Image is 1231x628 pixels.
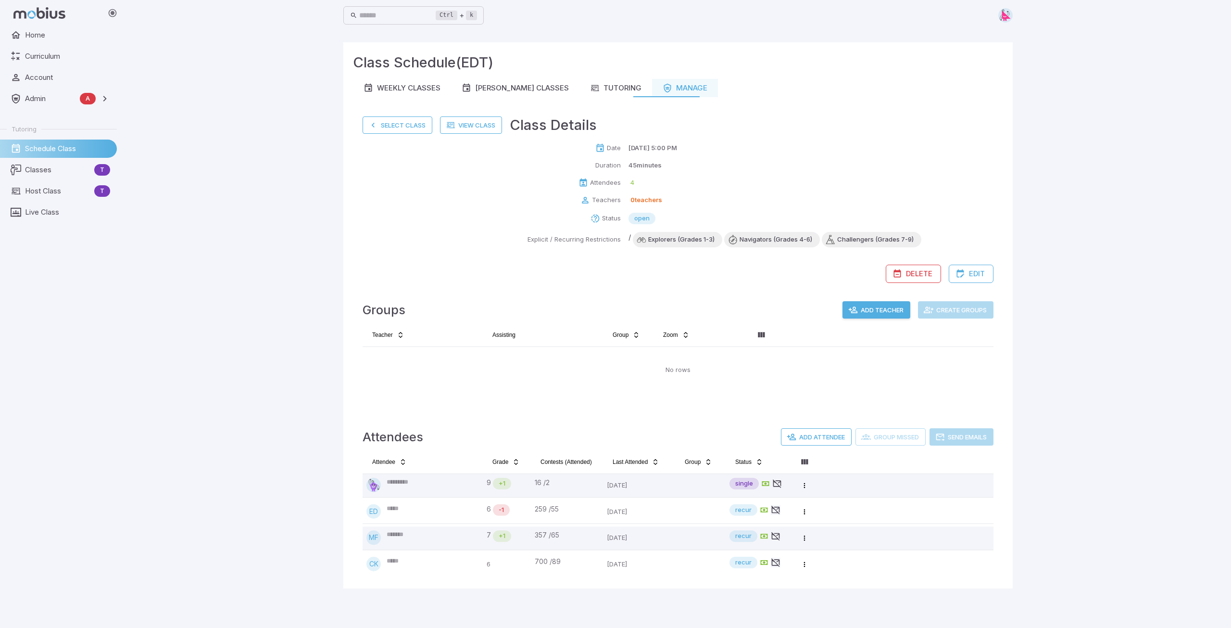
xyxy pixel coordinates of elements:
button: Column visibility [797,454,812,470]
span: Teacher [372,331,393,339]
span: 6 [487,504,491,516]
div: ED [366,504,381,519]
span: Explorers (Grades 1-3) [641,235,722,244]
span: Live Class [25,207,110,218]
span: Curriculum [25,51,110,62]
span: -1 [493,505,510,515]
p: Teachers [592,195,621,205]
span: recur [729,505,757,515]
div: Math is above age level [493,478,511,489]
span: single [729,479,759,488]
span: open [628,214,655,223]
button: Teacher [366,327,410,343]
kbd: Ctrl [436,11,457,20]
button: Column visibility [754,327,769,343]
span: 7 [487,530,491,542]
div: 259 / 55 [535,504,599,514]
span: recur [729,531,757,541]
span: Admin [25,93,76,104]
h3: Class Schedule (EDT) [353,52,493,73]
p: 6 [487,557,527,572]
span: Attendee [372,458,395,466]
p: Status [602,214,621,223]
div: 357 / 65 [535,530,599,540]
div: Tutoring [590,83,641,93]
div: Weekly Classes [364,83,440,93]
span: +1 [493,479,511,488]
span: Classes [25,165,90,175]
span: recur [729,558,757,567]
button: Grade [487,454,526,470]
button: Attendee [366,454,413,470]
span: Host Class [25,186,90,196]
div: MF [366,530,381,545]
span: Group [613,331,628,339]
h4: Attendees [363,427,423,447]
img: right-triangle.svg [998,8,1013,23]
span: Navigators (Grades 4-6) [732,235,820,244]
p: 4 [630,178,634,188]
a: View Class [440,116,502,134]
button: Add Attendee [781,428,852,446]
div: + [436,10,477,21]
span: Group [685,458,701,466]
button: Assisting [487,327,521,343]
span: T [94,165,110,175]
div: / [628,232,921,247]
p: Attendees [590,178,621,188]
button: Edit [949,265,993,283]
span: 9 [487,478,491,489]
div: Math is above age level [493,530,511,542]
p: Date [607,143,621,153]
div: Manage [663,83,707,93]
p: [DATE] [607,478,671,493]
div: 16 / 2 [535,478,599,487]
kbd: k [466,11,477,20]
div: CK [366,557,381,571]
h4: Groups [363,300,405,320]
span: Schedule Class [25,143,110,154]
button: Last Attended [607,454,665,470]
span: +1 [493,531,511,541]
p: [DATE] 5:00 PM [628,143,677,153]
h3: Class Details [510,115,597,136]
button: Zoom [657,327,695,343]
span: Status [735,458,752,466]
button: Contests (Attended) [535,454,598,470]
p: Duration [595,161,621,170]
p: [DATE] [607,504,671,520]
img: pentagon.svg [366,478,381,492]
p: Explicit / Recurring Restrictions [528,235,621,244]
button: Group [679,454,718,470]
span: Tutoring [12,125,37,133]
p: 0 teachers [630,195,662,205]
p: No rows [666,365,691,375]
span: Zoom [663,331,678,339]
div: [PERSON_NAME] Classes [462,83,569,93]
button: Select Class [363,116,432,134]
span: Contests (Attended) [540,458,592,466]
div: Math is below age level [493,504,510,516]
div: 700 / 89 [535,557,599,566]
button: Status [729,454,769,470]
span: T [94,186,110,196]
button: Delete [886,265,941,283]
span: Home [25,30,110,40]
button: Group [607,327,646,343]
span: Account [25,72,110,83]
span: Challengers (Grades 7-9) [829,235,921,244]
span: A [80,94,96,103]
span: Assisting [492,331,515,339]
p: [DATE] [607,530,671,546]
span: Grade [492,458,508,466]
p: 45 minutes [628,161,662,170]
span: Last Attended [613,458,648,466]
button: Add Teacher [842,301,910,319]
p: [DATE] [607,557,671,572]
